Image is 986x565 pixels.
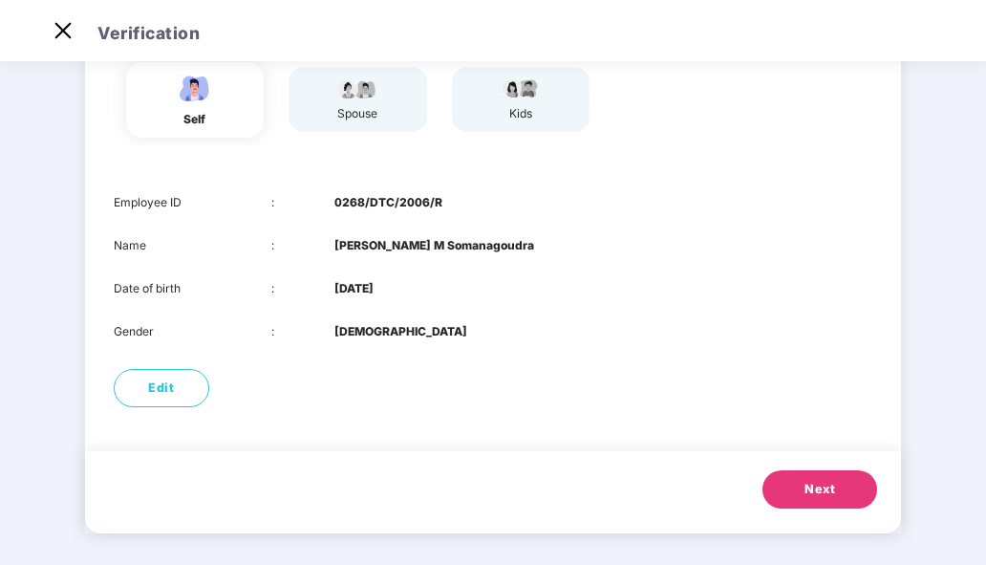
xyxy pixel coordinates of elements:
img: svg+xml;base64,PHN2ZyBpZD0iRW1wbG95ZWVfbWFsZSIgeG1sbnM9Imh0dHA6Ly93d3cudzMub3JnLzIwMDAvc3ZnIiB3aW... [171,72,219,105]
span: Edit [148,379,174,398]
b: 0268/DTC/2006/R [334,193,442,211]
button: Next [762,470,877,509]
img: svg+xml;base64,PHN2ZyB4bWxucz0iaHR0cDovL3d3dy53My5vcmcvMjAwMC9zdmciIHdpZHRoPSI3OS4wMzciIGhlaWdodD... [497,76,545,99]
div: spouse [333,104,381,122]
span: Next [804,480,835,499]
div: Date of birth [114,279,272,297]
img: svg+xml;base64,PHN2ZyB4bWxucz0iaHR0cDovL3d3dy53My5vcmcvMjAwMC9zdmciIHdpZHRoPSI5Ny44OTciIGhlaWdodD... [333,76,381,99]
div: Gender [114,322,272,340]
div: : [271,322,334,340]
button: Edit [114,369,209,407]
b: [DATE] [334,279,374,297]
div: self [171,110,219,128]
div: Employee ID [114,193,272,211]
div: : [271,236,334,254]
b: [DEMOGRAPHIC_DATA] [334,322,467,340]
div: Name [114,236,272,254]
div: : [271,193,334,211]
div: kids [497,104,545,122]
b: [PERSON_NAME] M Somanagoudra [334,236,534,254]
div: : [271,279,334,297]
